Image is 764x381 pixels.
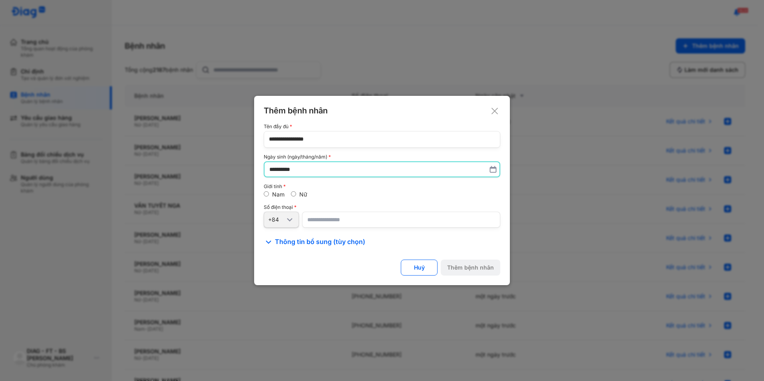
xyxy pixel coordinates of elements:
[264,184,500,189] div: Giới tính
[264,204,500,210] div: Số điện thoại
[275,237,365,247] span: Thông tin bổ sung (tùy chọn)
[264,124,500,129] div: Tên đầy đủ
[272,191,285,198] label: Nam
[401,260,438,276] button: Huỷ
[447,264,494,271] div: Thêm bệnh nhân
[268,216,285,223] div: +84
[264,105,500,116] div: Thêm bệnh nhân
[299,191,307,198] label: Nữ
[441,260,500,276] button: Thêm bệnh nhân
[264,154,500,160] div: Ngày sinh (ngày/tháng/năm)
